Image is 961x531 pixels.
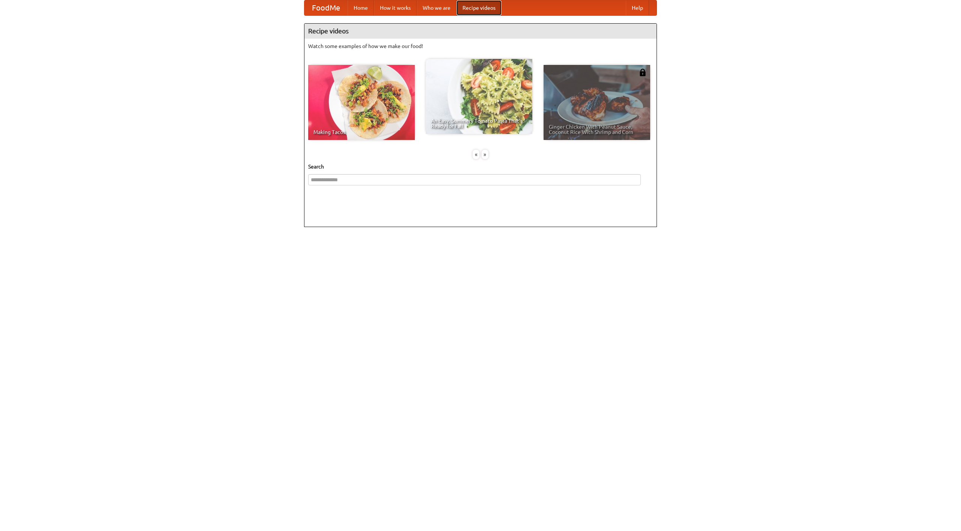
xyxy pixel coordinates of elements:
a: Home [348,0,374,15]
a: An Easy, Summery Tomato Pasta That's Ready for Fall [426,59,532,134]
a: FoodMe [304,0,348,15]
h5: Search [308,163,653,170]
a: Recipe videos [456,0,502,15]
span: Making Tacos [313,129,410,135]
a: Who we are [417,0,456,15]
div: » [482,150,488,159]
a: Making Tacos [308,65,415,140]
div: « [473,150,479,159]
h4: Recipe videos [304,24,657,39]
img: 483408.png [639,69,646,76]
a: How it works [374,0,417,15]
a: Help [626,0,649,15]
span: An Easy, Summery Tomato Pasta That's Ready for Fall [431,118,527,129]
p: Watch some examples of how we make our food! [308,42,653,50]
